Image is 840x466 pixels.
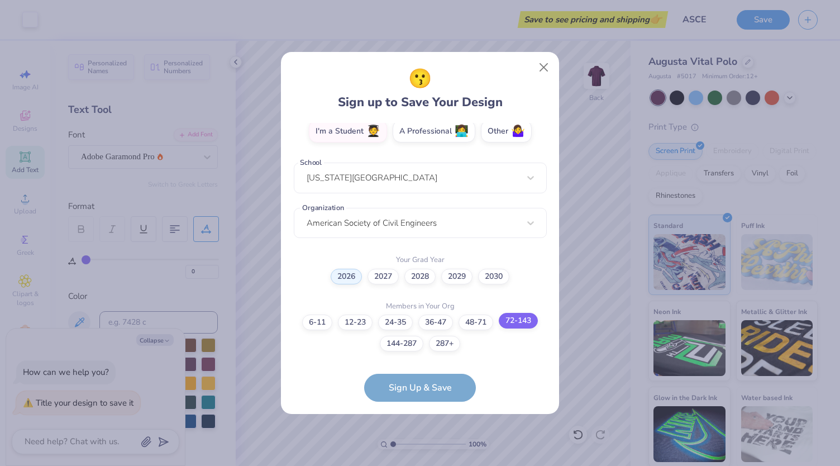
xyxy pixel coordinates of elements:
[331,269,362,284] label: 2026
[499,313,538,329] label: 72-143
[533,57,555,78] button: Close
[302,315,332,330] label: 6-11
[378,315,413,330] label: 24-35
[393,120,475,142] label: A Professional
[338,65,503,112] div: Sign up to Save Your Design
[366,125,380,138] span: 🧑‍🎓
[478,269,509,284] label: 2030
[481,120,532,142] label: Other
[396,255,445,266] label: Your Grad Year
[298,158,324,168] label: School
[418,315,453,330] label: 36-47
[459,315,493,330] label: 48-71
[309,120,387,142] label: I'm a Student
[511,125,525,138] span: 🤷‍♀️
[367,269,399,284] label: 2027
[380,336,423,351] label: 144-287
[408,65,432,93] span: 😗
[429,336,460,351] label: 287+
[338,315,373,330] label: 12-23
[404,269,436,284] label: 2028
[441,269,472,284] label: 2029
[300,202,346,213] label: Organization
[386,301,455,312] label: Members in Your Org
[455,125,469,138] span: 👩‍💻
